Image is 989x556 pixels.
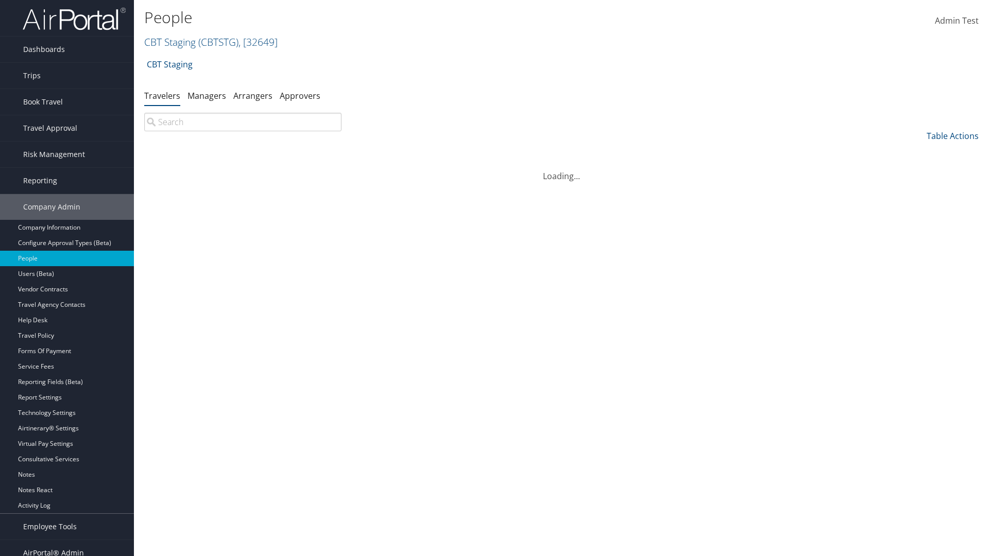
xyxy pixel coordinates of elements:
a: Admin Test [935,5,979,37]
span: Company Admin [23,194,80,220]
a: CBT Staging [144,35,278,49]
h1: People [144,7,701,28]
span: Dashboards [23,37,65,62]
a: Table Actions [927,130,979,142]
span: , [ 32649 ] [238,35,278,49]
span: Risk Management [23,142,85,167]
span: Reporting [23,168,57,194]
div: Loading... [144,158,979,182]
img: airportal-logo.png [23,7,126,31]
span: Admin Test [935,15,979,26]
a: Approvers [280,90,320,101]
span: Trips [23,63,41,89]
span: Employee Tools [23,514,77,540]
a: Managers [187,90,226,101]
a: CBT Staging [147,54,193,75]
span: ( CBTSTG ) [198,35,238,49]
a: Travelers [144,90,180,101]
a: Arrangers [233,90,272,101]
input: Search [144,113,342,131]
span: Travel Approval [23,115,77,141]
span: Book Travel [23,89,63,115]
